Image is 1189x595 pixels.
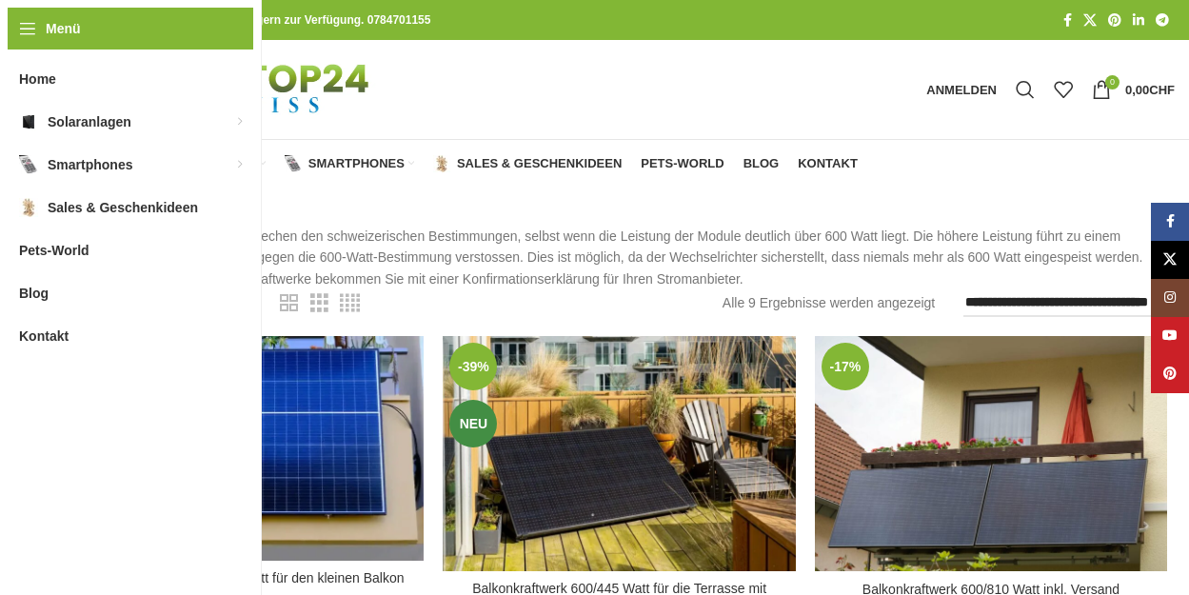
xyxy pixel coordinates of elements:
span: Neu [449,400,497,447]
span: Smartphones [48,148,132,182]
a: Rasteransicht 2 [280,291,298,315]
a: LinkedIn Social Link [1127,8,1150,33]
a: Balkonkraftwerk 600/445 Watt für die Terrasse mit Ständer [443,336,795,571]
img: Sales & Geschenkideen [433,155,450,172]
a: Suche [1006,70,1044,109]
a: Pinterest Social Link [1102,8,1127,33]
img: Smartphones [19,155,38,174]
a: Instagram Social Link [1151,279,1189,317]
a: Pets-World [641,145,723,183]
span: Menü [46,18,81,39]
span: Blog [743,156,780,171]
div: Hauptnavigation [62,145,867,183]
a: Pinterest Social Link [1151,355,1189,393]
a: X Social Link [1151,241,1189,279]
span: Smartphones [308,156,405,171]
span: -17% [822,343,869,390]
a: Rasteransicht 4 [340,291,360,315]
span: Kontakt [19,319,69,353]
bdi: 0,00 [1125,83,1175,97]
a: Solaranlagen [128,145,266,183]
span: Pets-World [641,156,723,171]
span: Sales & Geschenkideen [457,156,622,171]
img: Sales & Geschenkideen [19,198,38,217]
a: YouTube Social Link [1151,317,1189,355]
span: Solaranlagen [48,105,131,139]
span: Sales & Geschenkideen [48,190,198,225]
span: -39% [449,343,497,390]
a: Balkonkraftwerk 600/810 Watt inkl. Versand [815,336,1167,571]
span: Blog [19,276,49,310]
a: Kontakt [798,145,858,183]
span: 0 [1105,75,1120,89]
img: Smartphones [285,155,302,172]
img: Solaranlagen [19,112,38,131]
select: Shop-Reihenfolge [963,289,1167,317]
span: CHF [1149,83,1175,97]
a: Facebook Social Link [1151,203,1189,241]
a: 0 0,00CHF [1082,70,1184,109]
a: Rasteransicht 3 [310,291,328,315]
a: X Social Link [1078,8,1102,33]
div: Meine Wunschliste [1044,70,1082,109]
a: Sales & Geschenkideen [433,145,622,183]
a: Smartphones [285,145,414,183]
a: Facebook Social Link [1058,8,1078,33]
a: Telegram Social Link [1150,8,1175,33]
a: Anmelden [917,70,1006,109]
span: Anmelden [926,84,997,96]
span: Pets-World [19,233,89,268]
a: Blog [743,145,780,183]
p: Alle 9 Ergebnisse werden angezeigt [723,292,935,313]
span: Home [19,62,56,96]
span: Kontakt [798,156,858,171]
p: Unsere Balkonkraftwerke entsprechen den schweizerischen Bestimmungen, selbst wenn die Leistung de... [71,226,1175,289]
